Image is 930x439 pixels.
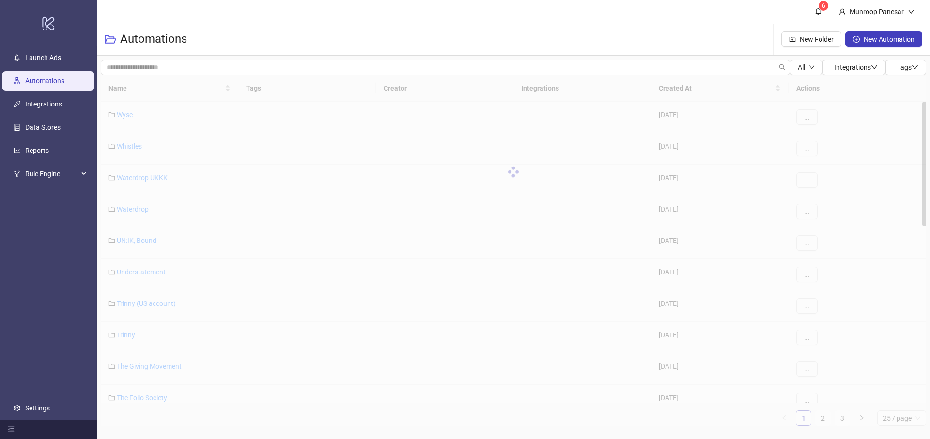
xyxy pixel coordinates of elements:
button: Tagsdown [885,60,926,75]
a: Settings [25,404,50,412]
a: Automations [25,77,64,85]
span: Rule Engine [25,164,78,183]
span: plus-circle [853,36,860,43]
a: Reports [25,147,49,154]
span: New Folder [800,35,834,43]
span: 6 [822,2,825,9]
span: user [839,8,846,15]
div: Munroop Panesar [846,6,908,17]
span: down [809,64,815,70]
button: New Automation [845,31,922,47]
a: Data Stores [25,123,61,131]
span: fork [14,170,20,177]
button: Integrationsdown [822,60,885,75]
a: Integrations [25,100,62,108]
span: folder-open [105,33,116,45]
sup: 6 [819,1,828,11]
span: menu-fold [8,426,15,433]
span: Integrations [834,63,878,71]
span: Tags [897,63,918,71]
a: Launch Ads [25,54,61,61]
span: New Automation [864,35,914,43]
span: All [798,63,805,71]
span: down [912,64,918,71]
button: Alldown [790,60,822,75]
span: search [779,64,786,71]
span: folder-add [789,36,796,43]
span: bell [815,8,821,15]
button: New Folder [781,31,841,47]
span: down [908,8,914,15]
h3: Automations [120,31,187,47]
span: down [871,64,878,71]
